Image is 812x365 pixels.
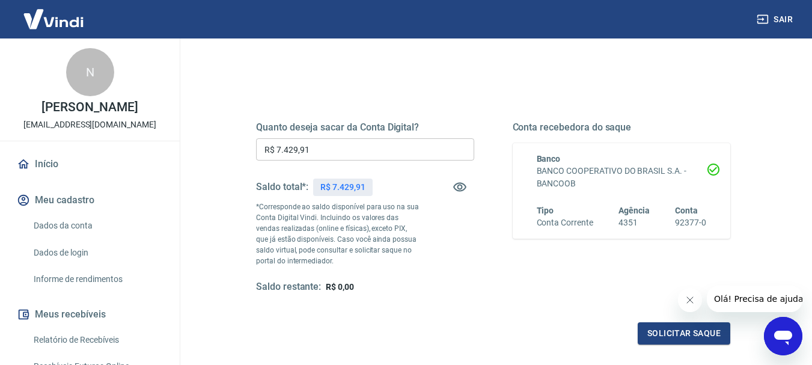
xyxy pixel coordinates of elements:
h6: 92377-0 [675,216,706,229]
div: N [66,48,114,96]
a: Dados da conta [29,213,165,238]
p: [PERSON_NAME] [41,101,138,114]
a: Início [14,151,165,177]
h5: Saldo total*: [256,181,308,193]
p: R$ 7.429,91 [320,181,365,194]
span: Tipo [537,206,554,215]
span: R$ 0,00 [326,282,354,292]
iframe: Botão para abrir a janela de mensagens [764,317,802,355]
span: Banco [537,154,561,164]
p: [EMAIL_ADDRESS][DOMAIN_NAME] [23,118,156,131]
h6: 4351 [618,216,650,229]
button: Meus recebíveis [14,301,165,328]
span: Olá! Precisa de ajuda? [7,8,101,18]
iframe: Mensagem da empresa [707,286,802,312]
h5: Quanto deseja sacar da Conta Digital? [256,121,474,133]
a: Relatório de Recebíveis [29,328,165,352]
h5: Conta recebedora do saque [513,121,731,133]
button: Meu cadastro [14,187,165,213]
button: Solicitar saque [638,322,730,345]
p: *Corresponde ao saldo disponível para uso na sua Conta Digital Vindi. Incluindo os valores das ve... [256,201,420,266]
img: Vindi [14,1,93,37]
button: Sair [754,8,798,31]
iframe: Fechar mensagem [678,288,702,312]
h6: BANCO COOPERATIVO DO BRASIL S.A. - BANCOOB [537,165,707,190]
h5: Saldo restante: [256,281,321,293]
a: Dados de login [29,241,165,265]
h6: Conta Corrente [537,216,593,229]
span: Agência [618,206,650,215]
span: Conta [675,206,698,215]
a: Informe de rendimentos [29,267,165,292]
